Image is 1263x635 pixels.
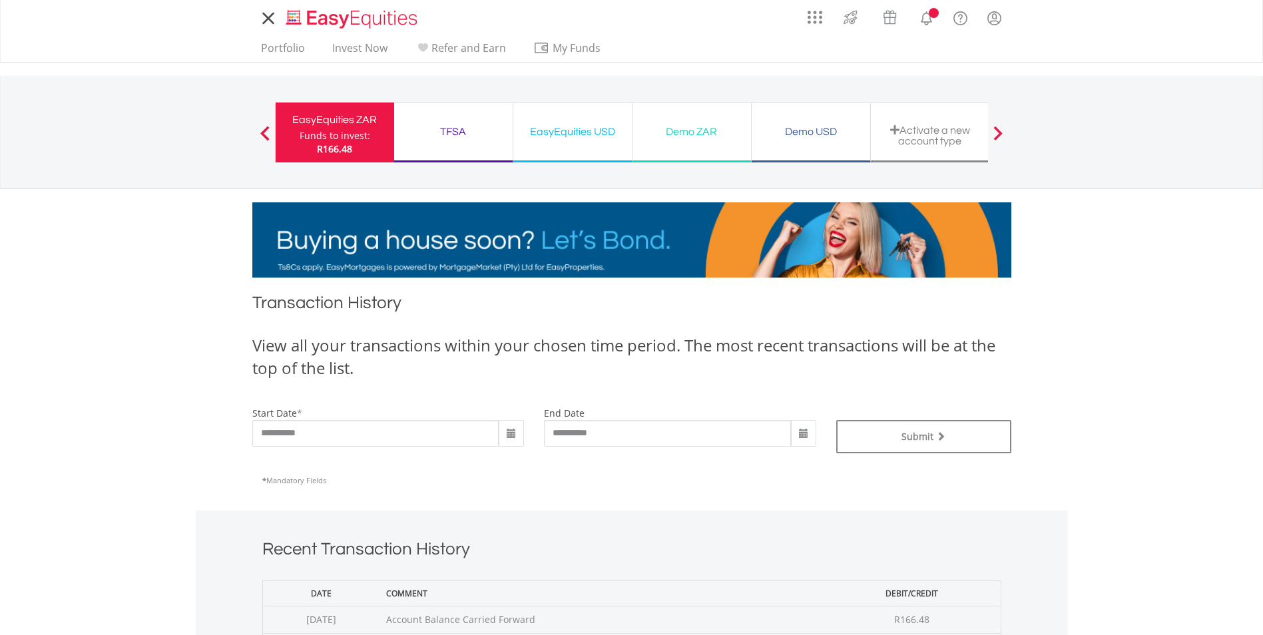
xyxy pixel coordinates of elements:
span: Refer and Earn [431,41,506,55]
span: Mandatory Fields [262,475,326,485]
div: Funds to invest: [300,129,370,142]
a: AppsGrid [799,3,831,25]
a: Invest Now [327,41,393,62]
img: grid-menu-icon.svg [808,10,822,25]
img: EasyEquities_Logo.png [284,8,423,30]
span: R166.48 [317,142,352,155]
img: thrive-v2.svg [840,7,862,28]
a: Portfolio [256,41,310,62]
td: [DATE] [262,606,379,633]
th: Date [262,580,379,606]
a: FAQ's and Support [943,3,977,30]
div: Demo USD [760,122,862,141]
div: Activate a new account type [879,124,981,146]
th: Comment [379,580,823,606]
a: My Profile [977,3,1011,33]
th: Debit/Credit [823,580,1001,606]
div: View all your transactions within your chosen time period. The most recent transactions will be a... [252,334,1011,380]
h1: Transaction History [252,291,1011,321]
span: My Funds [533,39,621,57]
img: EasyMortage Promotion Banner [252,202,1011,278]
label: start date [252,407,297,419]
td: Account Balance Carried Forward [379,606,823,633]
div: EasyEquities USD [521,122,624,141]
div: EasyEquities ZAR [284,110,386,129]
button: Submit [836,420,1011,453]
label: end date [544,407,585,419]
div: Demo ZAR [640,122,743,141]
a: Vouchers [870,3,909,28]
span: R166.48 [894,613,929,626]
img: vouchers-v2.svg [879,7,901,28]
a: Home page [281,3,423,30]
div: TFSA [402,122,505,141]
a: Refer and Earn [409,41,511,62]
h1: Recent Transaction History [262,537,1001,567]
a: Notifications [909,3,943,30]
